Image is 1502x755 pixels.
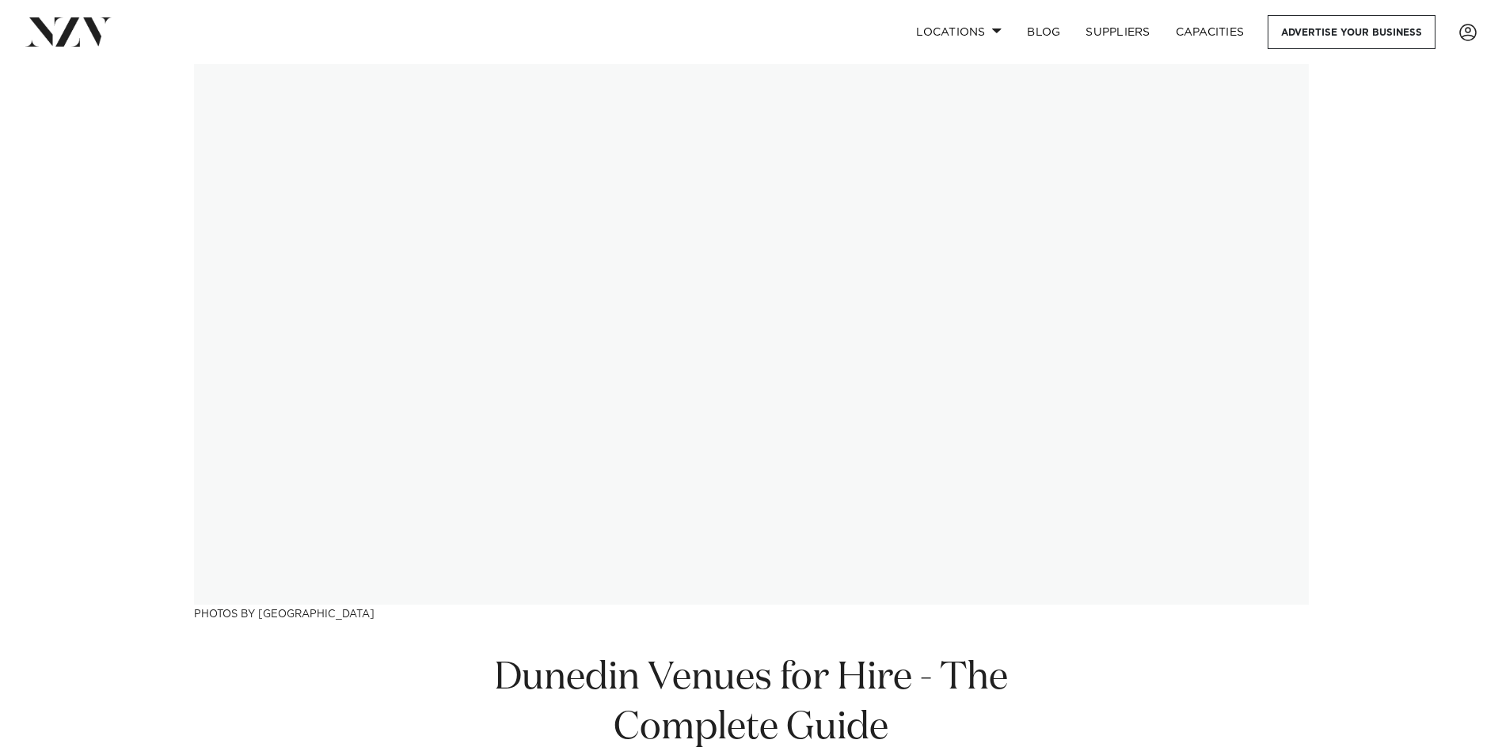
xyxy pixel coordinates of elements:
a: Capacities [1163,15,1257,49]
img: nzv-logo.png [25,17,112,46]
a: Advertise your business [1268,15,1435,49]
a: SUPPLIERS [1073,15,1162,49]
h3: Photos by [GEOGRAPHIC_DATA] [194,605,1309,621]
h1: Dunedin Venues for Hire - The Complete Guide [481,654,1022,753]
a: Locations [903,15,1014,49]
a: BLOG [1014,15,1073,49]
